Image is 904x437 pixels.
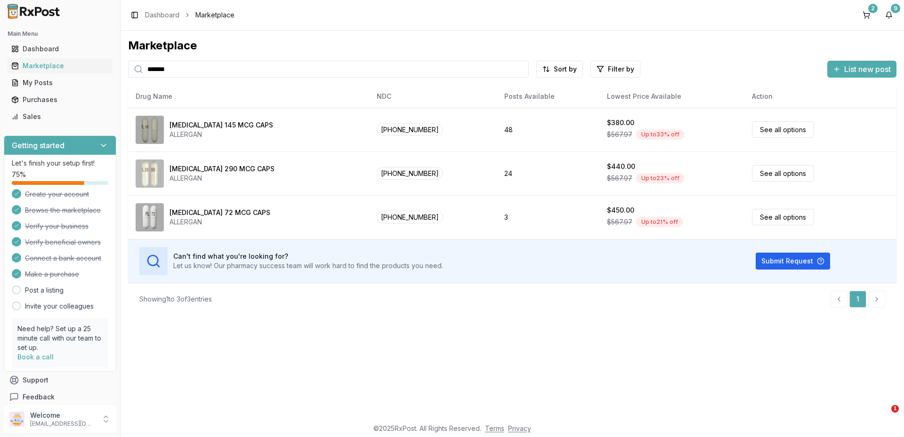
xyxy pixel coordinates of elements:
button: Support [4,372,116,389]
div: ALLERGAN [169,174,274,183]
div: Up to 33 % off [636,129,685,140]
th: Drug Name [128,85,369,108]
button: Purchases [4,92,116,107]
button: Submit Request [756,253,830,270]
div: My Posts [11,78,109,87]
th: NDC [369,85,497,108]
span: $567.97 [607,217,632,227]
a: Invite your colleagues [25,302,94,311]
img: Linzess 290 MCG CAPS [136,159,164,188]
span: [PHONE_NUMBER] [377,167,443,180]
span: 1 [891,405,899,413]
button: My Posts [4,75,116,90]
div: Up to 21 % off [636,217,683,227]
div: [MEDICAL_DATA] 145 MCG CAPS [169,120,273,130]
span: Connect a bank account [25,254,101,263]
div: Showing 1 to 3 of 3 entries [139,294,212,304]
h3: Can't find what you're looking for? [173,252,443,261]
button: List new post [827,61,896,78]
div: $380.00 [607,118,634,127]
span: Sort by [554,64,577,74]
button: 2 [859,8,874,23]
nav: pagination [831,291,885,308]
span: 75 % [12,170,26,179]
span: [PHONE_NUMBER] [377,123,443,136]
a: See all options [752,165,814,182]
span: Feedback [23,392,55,402]
div: Marketplace [128,38,896,53]
button: Marketplace [4,58,116,73]
span: [PHONE_NUMBER] [377,211,443,223]
iframe: Intercom live chat [872,405,895,428]
span: Create your account [25,190,89,199]
a: Privacy [508,424,531,432]
span: Verify beneficial owners [25,238,101,247]
div: Marketplace [11,61,109,71]
div: 9 [891,4,900,13]
p: Welcome [30,411,96,420]
div: $450.00 [607,206,634,215]
h2: Main Menu [8,30,113,38]
a: Post a listing [25,286,64,295]
div: ALLERGAN [169,217,270,227]
button: Sort by [536,61,583,78]
button: Dashboard [4,41,116,56]
img: RxPost Logo [4,4,64,19]
a: See all options [752,121,814,138]
span: Filter by [608,64,634,74]
a: Sales [8,108,113,125]
p: Need help? Set up a 25 minute call with our team to set up. [17,324,103,352]
th: Lowest Price Available [599,85,745,108]
div: [MEDICAL_DATA] 290 MCG CAPS [169,164,274,174]
p: [EMAIL_ADDRESS][DOMAIN_NAME] [30,420,96,428]
span: Verify your business [25,222,89,231]
div: Sales [11,112,109,121]
img: Linzess 72 MCG CAPS [136,203,164,231]
span: Browse the marketplace [25,206,101,215]
td: 3 [497,195,599,239]
a: Book a call [17,353,54,361]
a: 1 [849,291,866,308]
th: Action [744,85,896,108]
img: User avatar [9,412,24,427]
span: List new post [844,64,891,75]
a: See all options [752,209,814,225]
button: Feedback [4,389,116,405]
button: Filter by [590,61,640,78]
button: 9 [881,8,896,23]
span: Marketplace [195,10,234,20]
div: Dashboard [11,44,109,54]
a: Purchases [8,91,113,108]
span: $567.97 [607,130,632,139]
th: Posts Available [497,85,599,108]
div: Purchases [11,95,109,104]
p: Let's finish your setup first! [12,159,108,168]
span: Make a purchase [25,270,79,279]
button: Sales [4,109,116,124]
span: $567.97 [607,174,632,183]
td: 48 [497,108,599,151]
a: Dashboard [8,40,113,57]
a: Dashboard [145,10,179,20]
div: 2 [868,4,878,13]
a: Marketplace [8,57,113,74]
a: Terms [485,424,504,432]
div: ALLERGAN [169,130,273,139]
h3: Getting started [12,140,65,151]
td: 24 [497,151,599,195]
a: My Posts [8,74,113,91]
div: Up to 23 % off [636,173,685,183]
nav: breadcrumb [145,10,234,20]
p: Let us know! Our pharmacy success team will work hard to find the products you need. [173,261,443,270]
img: Linzess 145 MCG CAPS [136,116,164,144]
a: List new post [827,65,896,75]
div: $440.00 [607,162,635,171]
div: [MEDICAL_DATA] 72 MCG CAPS [169,208,270,217]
